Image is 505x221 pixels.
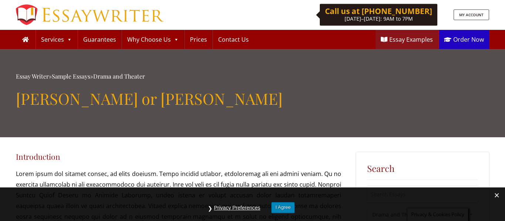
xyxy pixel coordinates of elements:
a: Contact Us [213,30,254,49]
a: Essay Writer [16,72,49,80]
button: I Agree [271,202,295,213]
input: Search Essays [367,186,478,203]
a: Drama and Theater [93,72,145,80]
h1: [PERSON_NAME] or [PERSON_NAME] [16,89,489,108]
a: MY ACCOUNT [454,10,489,20]
h5: Search [367,163,478,174]
a: Why Choose Us [122,30,184,49]
a: Sample Essays [52,72,90,80]
span: [DATE]–[DATE]: 9AM to 7PM [345,15,413,22]
a: Guarantees [78,30,121,49]
h4: Introduction [16,152,341,161]
button: Privacy Preferences [210,202,264,214]
b: Call us at [PHONE_NUMBER] [325,6,432,16]
div: » » [16,71,489,82]
a: Prices [185,30,212,49]
a: Essay Examples [376,30,438,49]
a: Services [36,30,77,49]
a: Order Now [439,30,489,49]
